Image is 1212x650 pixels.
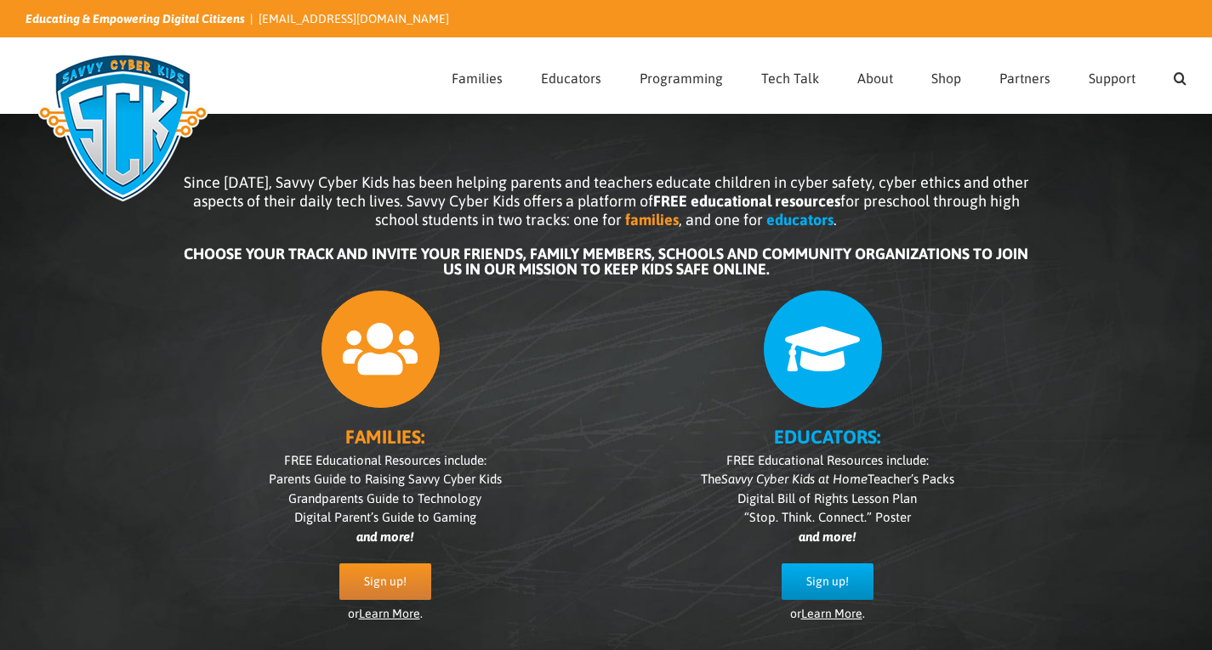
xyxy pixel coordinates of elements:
a: Sign up! [782,563,873,600]
span: Educators [541,71,601,85]
i: and more! [356,529,413,544]
span: Since [DATE], Savvy Cyber Kids has been helping parents and teachers educate children in cyber sa... [184,173,1029,229]
span: Support [1089,71,1135,85]
span: FREE Educational Resources include: [284,453,487,467]
span: . [834,211,837,229]
a: Programming [640,38,723,113]
b: families [625,211,679,229]
span: The Teacher’s Packs [701,472,954,486]
b: CHOOSE YOUR TRACK AND INVITE YOUR FRIENDS, FAMILY MEMBERS, SCHOOLS AND COMMUNITY ORGANIZATIONS TO... [184,245,1028,278]
span: Parents Guide to Raising Savvy Cyber Kids [269,472,502,486]
a: Search [1174,38,1186,113]
b: EDUCATORS: [774,426,880,448]
a: Learn More [359,607,420,620]
a: [EMAIL_ADDRESS][DOMAIN_NAME] [259,12,449,25]
span: “Stop. Think. Connect.” Poster [744,510,911,524]
i: Educating & Empowering Digital Citizens [26,12,245,25]
span: Grandparents Guide to Technology [288,491,481,506]
span: Shop [931,71,961,85]
span: Programming [640,71,723,85]
i: and more! [799,529,856,544]
img: Savvy Cyber Kids Logo [26,42,220,212]
i: Savvy Cyber Kids at Home [721,472,868,486]
a: Tech Talk [761,38,819,113]
span: Sign up! [806,574,849,589]
b: FAMILIES: [345,426,424,448]
a: Partners [999,38,1050,113]
b: educators [766,211,834,229]
nav: Main Menu [452,38,1186,113]
span: About [857,71,893,85]
a: Support [1089,38,1135,113]
span: Partners [999,71,1050,85]
span: Tech Talk [761,71,819,85]
span: Digital Bill of Rights Lesson Plan [737,491,917,506]
span: or . [790,607,865,620]
a: Learn More [801,607,862,620]
a: Educators [541,38,601,113]
span: Digital Parent’s Guide to Gaming [294,510,476,524]
a: About [857,38,893,113]
a: Sign up! [339,563,431,600]
span: Sign up! [364,574,407,589]
span: Families [452,71,503,85]
b: FREE educational resources [653,192,840,210]
span: or . [348,607,423,620]
span: FREE Educational Resources include: [726,453,929,467]
a: Families [452,38,503,113]
span: , and one for [679,211,763,229]
a: Shop [931,38,961,113]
